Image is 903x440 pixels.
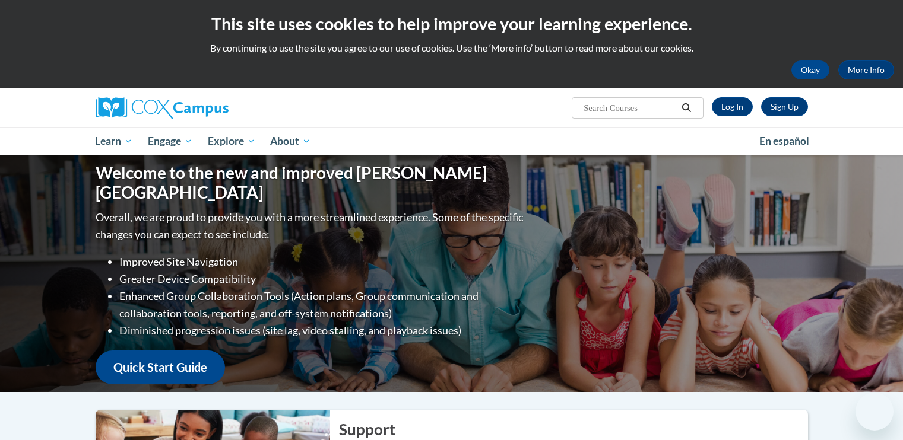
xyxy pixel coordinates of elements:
span: About [270,134,310,148]
a: Quick Start Guide [96,350,225,384]
a: Register [761,97,808,116]
button: Search [677,101,695,115]
a: Log In [712,97,753,116]
p: By continuing to use the site you agree to our use of cookies. Use the ‘More info’ button to read... [9,42,894,55]
a: About [262,127,318,155]
li: Greater Device Compatibility [119,270,526,288]
span: Engage [148,134,192,148]
iframe: Button to launch messaging window [856,393,894,431]
img: Cox Campus [96,97,229,119]
a: Explore [200,127,263,155]
input: Search Courses [582,101,677,115]
span: Learn [95,134,132,148]
h2: This site uses cookies to help improve your learning experience. [9,12,894,36]
a: More Info [838,60,894,79]
div: Main menu [78,127,826,155]
button: Okay [791,60,829,79]
span: Explore [208,134,255,148]
h1: Welcome to the new and improved [PERSON_NAME][GEOGRAPHIC_DATA] [96,163,526,203]
li: Improved Site Navigation [119,253,526,270]
a: Cox Campus [96,97,321,119]
span: En español [759,135,809,147]
li: Enhanced Group Collaboration Tools (Action plans, Group communication and collaboration tools, re... [119,288,526,322]
a: Engage [140,127,200,155]
a: Learn [88,127,141,155]
h2: Support [339,419,808,440]
li: Diminished progression issues (site lag, video stalling, and playback issues) [119,322,526,339]
a: En español [752,129,817,154]
p: Overall, we are proud to provide you with a more streamlined experience. Some of the specific cha... [96,209,526,243]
